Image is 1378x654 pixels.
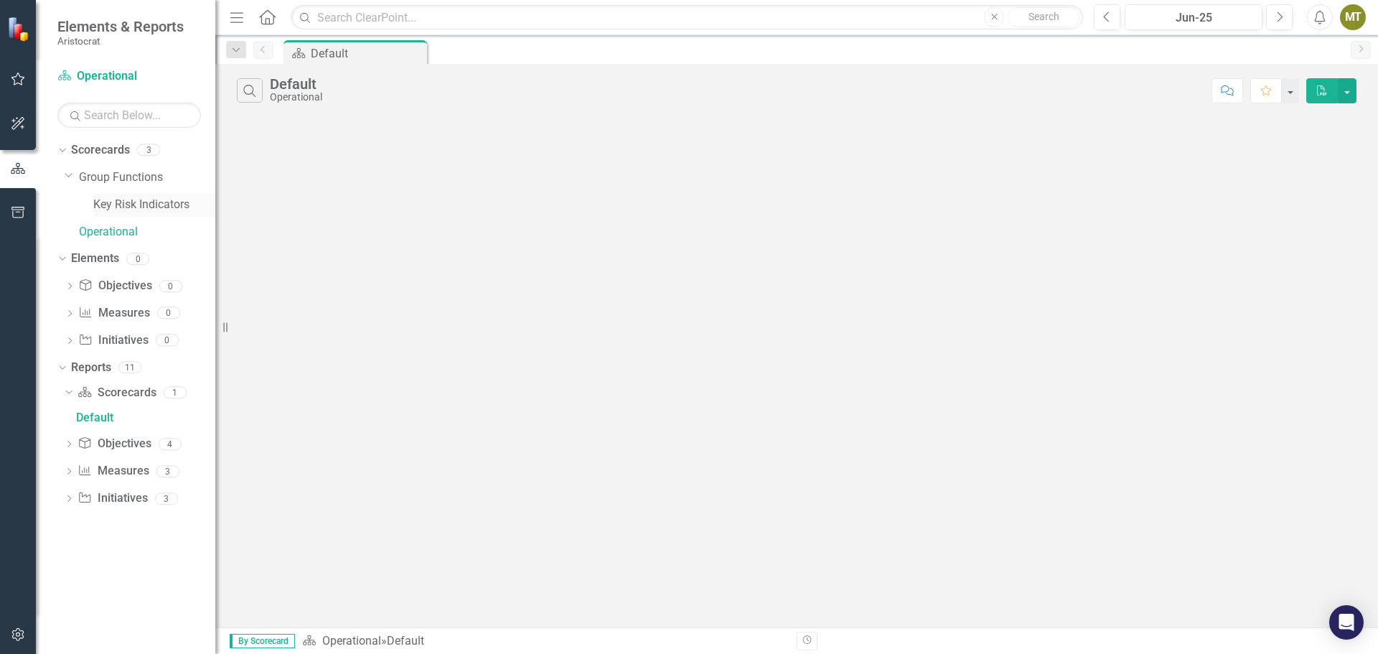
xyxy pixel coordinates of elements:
[311,45,423,62] div: Default
[79,169,215,186] a: Group Functions
[1125,4,1262,30] button: Jun-25
[137,144,160,157] div: 3
[155,492,178,505] div: 3
[230,634,295,648] span: By Scorecard
[156,335,179,347] div: 0
[1130,9,1257,27] div: Jun-25
[71,251,119,267] a: Elements
[57,18,184,35] span: Elements & Reports
[78,305,149,322] a: Measures
[1028,11,1059,22] span: Search
[76,411,215,424] div: Default
[72,406,215,429] a: Default
[118,361,141,373] div: 11
[156,465,179,477] div: 3
[78,463,149,480] a: Measures
[157,307,180,319] div: 0
[78,490,147,507] a: Initiatives
[387,634,424,648] div: Default
[78,385,156,401] a: Scorecards
[270,76,322,92] div: Default
[79,224,215,240] a: Operational
[1329,605,1364,640] div: Open Intercom Messenger
[159,438,182,450] div: 4
[1008,7,1079,27] button: Search
[159,280,182,292] div: 0
[78,278,151,294] a: Objectives
[7,17,32,42] img: ClearPoint Strategy
[126,253,149,265] div: 0
[164,386,187,398] div: 1
[57,68,201,85] a: Operational
[270,92,322,103] div: Operational
[71,142,130,159] a: Scorecards
[57,35,184,47] small: Aristocrat
[57,103,201,128] input: Search Below...
[1340,4,1366,30] button: MT
[322,634,381,648] a: Operational
[302,633,786,650] div: »
[78,332,148,349] a: Initiatives
[78,436,151,452] a: Objectives
[71,360,111,376] a: Reports
[93,197,215,213] a: Key Risk Indicators
[291,5,1083,30] input: Search ClearPoint...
